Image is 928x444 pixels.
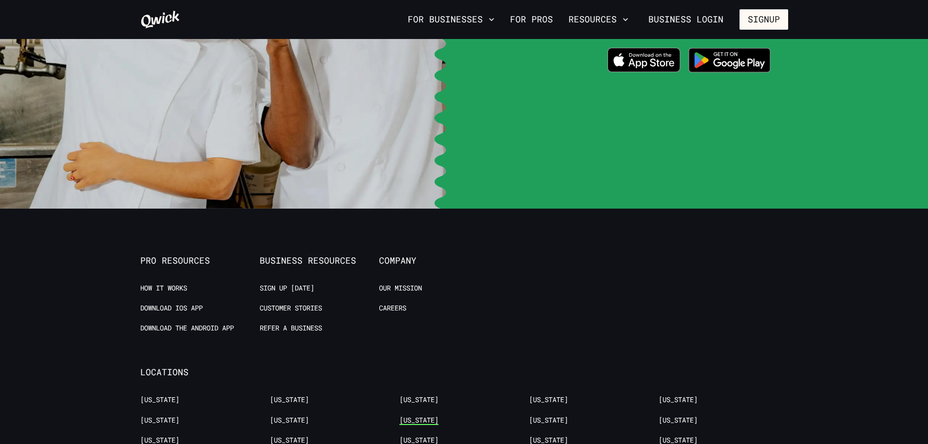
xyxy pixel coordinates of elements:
[140,255,260,266] span: Pro Resources
[529,395,568,405] a: [US_STATE]
[739,9,788,30] button: Signup
[379,284,422,293] a: Our Mission
[659,416,698,425] a: [US_STATE]
[140,324,234,333] a: Download the Android App
[607,48,681,75] a: Download on the App Store
[379,304,406,313] a: Careers
[659,395,698,405] a: [US_STATE]
[260,284,314,293] a: Sign up [DATE]
[399,395,438,405] a: [US_STATE]
[140,304,203,313] a: Download IOS App
[379,255,498,266] span: Company
[260,255,379,266] span: Business Resources
[640,9,732,30] a: Business Login
[399,416,438,425] a: [US_STATE]
[270,395,309,405] a: [US_STATE]
[404,11,498,28] button: For Businesses
[529,416,568,425] a: [US_STATE]
[506,11,557,28] a: For Pros
[270,416,309,425] a: [US_STATE]
[565,11,632,28] button: Resources
[260,324,322,333] a: Refer a Business
[260,304,322,313] a: Customer stories
[140,284,187,293] a: How it Works
[140,416,179,425] a: [US_STATE]
[682,42,777,78] img: Get it on Google Play
[140,395,179,405] a: [US_STATE]
[140,367,788,378] span: Locations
